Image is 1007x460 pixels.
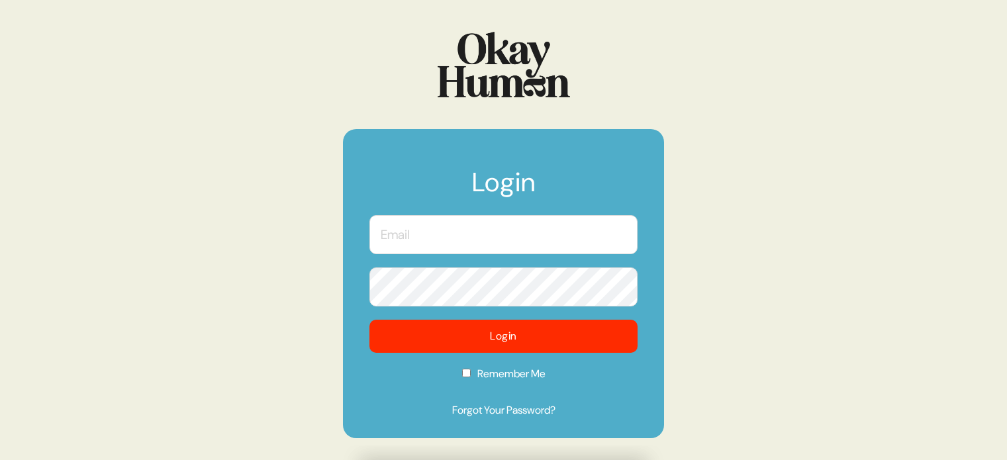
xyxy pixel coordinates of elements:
input: Email [369,215,638,254]
a: Forgot Your Password? [369,402,638,418]
label: Remember Me [369,366,638,391]
h1: Login [369,169,638,208]
input: Remember Me [462,369,471,377]
button: Login [369,320,638,353]
img: Logo [438,32,570,97]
